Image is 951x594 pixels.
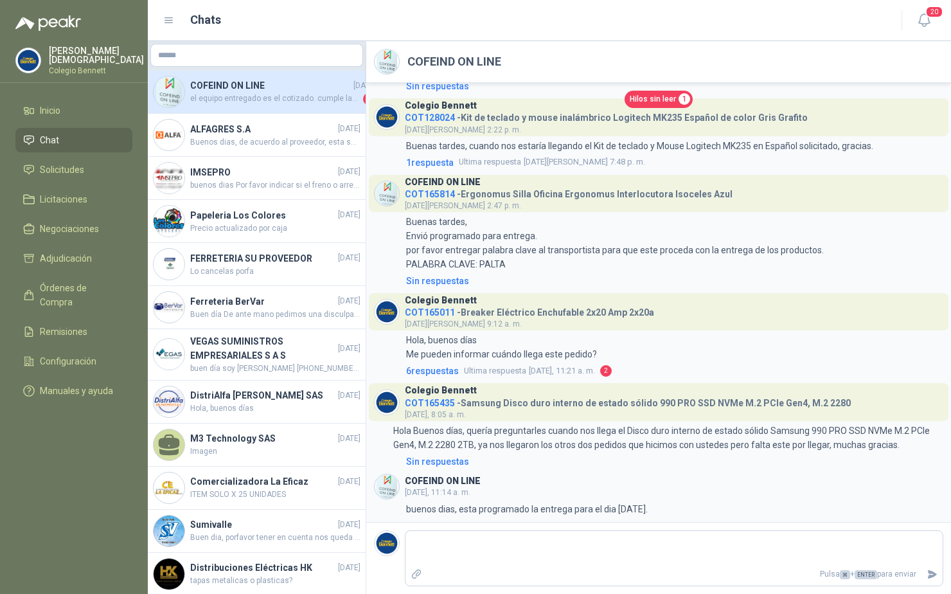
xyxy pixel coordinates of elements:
[15,187,132,212] a: Licitaciones
[406,79,469,93] div: Sin respuestas
[338,123,360,135] span: [DATE]
[154,206,184,237] img: Company Logo
[15,319,132,344] a: Remisiones
[40,104,60,118] span: Inicio
[459,156,521,168] span: Ultima respuesta
[40,354,96,368] span: Configuración
[190,11,221,29] h1: Chats
[190,222,360,235] span: Precio actualizado por caja
[190,251,335,265] h4: FERRETERIA SU PROVEEDOR
[427,563,922,586] p: Pulsa + para enviar
[190,517,335,532] h4: Sumivalle
[49,46,144,64] p: [PERSON_NAME] [DEMOGRAPHIC_DATA]
[404,364,943,378] a: 6respuestasUltima respuesta[DATE], 11:21 a. m.2
[625,91,693,108] a: Hilos sin leer1
[16,48,40,73] img: Company Logo
[148,200,366,243] a: Company LogoPapeleria Los Colores[DATE]Precio actualizado por caja
[405,387,477,394] h3: Colegio Bennett
[406,215,826,271] p: Buenas tardes, Envió programado para entrega. por favor entregar palabra clave al transportista p...
[405,125,521,134] span: [DATE][PERSON_NAME] 2:22 p. m.
[406,156,454,170] span: 1 respuesta
[404,156,943,170] a: 1respuestaUltima respuesta[DATE][PERSON_NAME] 7:48 p. m.
[190,122,335,136] h4: ALFAGRES S.A
[190,402,360,415] span: Hola, buenos días
[679,93,690,105] span: 1
[15,157,132,182] a: Solicitudes
[855,570,877,579] span: ENTER
[190,474,335,489] h4: Comercializadora La Eficaz
[464,364,595,377] span: [DATE], 11:21 a. m.
[190,78,351,93] h4: COFEIND ON LINE
[363,93,376,105] span: 2
[405,488,470,497] span: [DATE], 11:14 a. m.
[459,156,645,168] span: [DATE][PERSON_NAME] 7:48 p. m.
[404,79,943,93] a: Sin respuestas
[148,467,366,510] a: Company LogoComercializadora La Eficaz[DATE]ITEM SOLO X 25 UNIDADES
[405,201,521,210] span: [DATE][PERSON_NAME] 2:47 p. m.
[190,446,360,458] span: Imagen
[375,50,399,74] img: Company Logo
[190,363,360,375] span: buen día soy [PERSON_NAME] [PHONE_NUMBER] whatsapp
[405,307,455,318] span: COT165011
[406,139,873,153] p: Buenas tardes, cuando nos estaría llegando el Kit de teclado y Mouse Logitech MK235 en Español so...
[154,386,184,417] img: Company Logo
[375,531,399,555] img: Company Logo
[405,113,455,123] span: COT128024
[393,424,943,452] p: Hola Buenos días, quería preguntarles cuando nos llega el Disco duro interno de estado sólido Sam...
[40,251,92,265] span: Adjudicación
[148,286,366,329] a: Company LogoFerreteria BerVar[DATE]Buen día De ante mano pedimos una disculpa por lo sucedido, no...
[190,208,335,222] h4: Papeleria Los Colores
[338,295,360,307] span: [DATE]
[40,384,113,398] span: Manuales y ayuda
[190,431,335,446] h4: M3 Technology SAS
[15,98,132,123] a: Inicio
[148,157,366,200] a: Company LogoIMSEPRO[DATE]buenos dias Por favor indicar si el freno o arrestador en mencion es par...
[405,410,466,419] span: [DATE], 8:05 a. m.
[148,424,366,467] a: M3 Technology SAS[DATE]Imagen
[15,379,132,403] a: Manuales y ayuda
[338,519,360,531] span: [DATE]
[15,15,81,31] img: Logo peakr
[154,249,184,280] img: Company Logo
[338,433,360,445] span: [DATE]
[406,333,597,361] p: Hola, buenos días Me pueden informar cuándo llega este pedido?
[405,319,522,328] span: [DATE][PERSON_NAME] 9:12 a. m.
[154,163,184,194] img: Company Logo
[190,489,360,501] span: ITEM SOLO X 25 UNIDADES
[405,297,477,304] h3: Colegio Bennett
[190,179,360,192] span: buenos dias Por favor indicar si el freno o arrestador en mencion es para la linea de vida vertic...
[154,516,184,546] img: Company Logo
[40,222,99,236] span: Negociaciones
[49,67,144,75] p: Colegio Bennett
[600,365,612,377] span: 2
[15,349,132,373] a: Configuración
[405,395,851,407] h4: - Samsung Disco duro interno de estado sólido 990 PRO SSD NVMe M.2 PCIe Gen4, M.2 2280
[840,570,850,579] span: ⌘
[912,9,936,32] button: 20
[190,93,360,105] span: el equipo entregado es el cotizado. cumple las caracteriscas enviadas y solicitadas aplica igualm...
[15,128,132,152] a: Chat
[148,381,366,424] a: Company LogoDistriAlfa [PERSON_NAME] SAS[DATE]Hola, buenos días
[148,329,366,381] a: Company LogoVEGAS SUMINISTROS EMPRESARIALES S A S[DATE]buen día soy [PERSON_NAME] [PHONE_NUMBER] ...
[40,325,87,339] span: Remisiones
[338,209,360,221] span: [DATE]
[404,455,943,469] a: Sin respuestas
[338,476,360,488] span: [DATE]
[190,334,335,363] h4: VEGAS SUMINISTROS EMPRESARIALES S A S
[190,294,335,309] h4: Ferreteria BerVar
[190,388,335,402] h4: DistriAlfa [PERSON_NAME] SAS
[190,575,360,587] span: tapas metalicas o plasticas?
[338,562,360,574] span: [DATE]
[405,102,477,109] h3: Colegio Bennett
[190,561,335,575] h4: Distribuciones Eléctricas HK
[148,114,366,157] a: Company LogoALFAGRES S.A[DATE]Buenos dias, de acuerdo al proveedor, esta semana estarán recogiend...
[405,186,733,198] h4: - Ergonomus Silla Oficina Ergonomus Interlocutora Isoceles Azul
[630,93,676,105] span: Hilos sin leer
[190,165,335,179] h4: IMSEPRO
[154,473,184,503] img: Company Logo
[404,274,943,288] a: Sin respuestas
[15,217,132,241] a: Negociaciones
[338,390,360,402] span: [DATE]
[375,474,399,499] img: Company Logo
[338,343,360,355] span: [DATE]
